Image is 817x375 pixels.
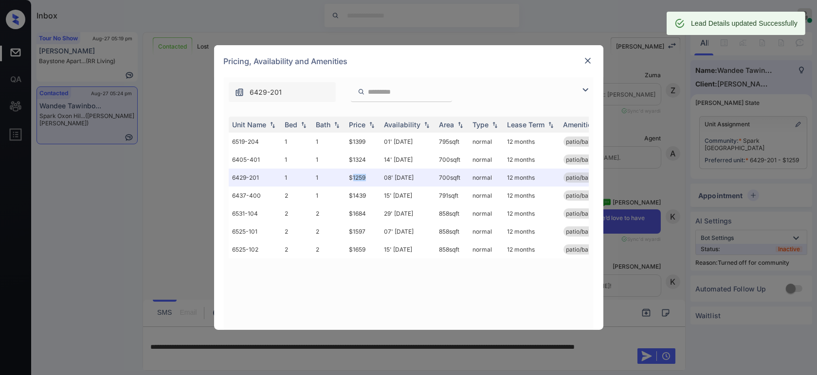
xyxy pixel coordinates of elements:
[504,222,560,240] td: 12 months
[235,87,244,97] img: icon-zuma
[312,187,345,205] td: 1
[229,240,281,258] td: 6525-102
[312,133,345,151] td: 1
[490,121,500,128] img: sorting
[469,169,504,187] td: normal
[566,156,604,163] span: patio/balcony
[349,120,366,129] div: Price
[691,15,798,32] div: Lead Details updated Successfully
[384,120,421,129] div: Availability
[580,84,591,96] img: icon-zuma
[214,45,603,77] div: Pricing, Availability and Amenities
[469,240,504,258] td: normal
[439,120,454,129] div: Area
[281,133,312,151] td: 1
[436,240,469,258] td: 858 sqft
[316,120,331,129] div: Bath
[345,187,381,205] td: $1439
[345,151,381,169] td: $1324
[345,205,381,222] td: $1684
[583,56,593,66] img: close
[229,133,281,151] td: 6519-204
[281,169,312,187] td: 1
[504,205,560,222] td: 12 months
[268,121,277,128] img: sorting
[312,151,345,169] td: 1
[233,120,267,129] div: Unit Name
[285,120,298,129] div: Bed
[381,151,436,169] td: 14' [DATE]
[312,240,345,258] td: 2
[381,222,436,240] td: 07' [DATE]
[566,228,604,235] span: patio/balcony
[566,138,604,145] span: patio/balcony
[469,205,504,222] td: normal
[345,133,381,151] td: $1399
[381,205,436,222] td: 29' [DATE]
[250,87,282,98] span: 6429-201
[436,169,469,187] td: 700 sqft
[504,240,560,258] td: 12 months
[566,210,604,217] span: patio/balcony
[312,222,345,240] td: 2
[358,87,365,96] img: icon-zuma
[436,133,469,151] td: 795 sqft
[281,222,312,240] td: 2
[381,169,436,187] td: 08' [DATE]
[436,151,469,169] td: 700 sqft
[281,187,312,205] td: 2
[546,121,556,128] img: sorting
[312,205,345,222] td: 2
[229,151,281,169] td: 6405-401
[469,133,504,151] td: normal
[566,246,604,253] span: patio/balcony
[299,121,309,128] img: sorting
[504,187,560,205] td: 12 months
[381,133,436,151] td: 01' [DATE]
[281,205,312,222] td: 2
[469,151,504,169] td: normal
[504,169,560,187] td: 12 months
[504,151,560,169] td: 12 months
[381,187,436,205] td: 15' [DATE]
[563,120,596,129] div: Amenities
[436,222,469,240] td: 858 sqft
[281,240,312,258] td: 2
[281,151,312,169] td: 1
[566,174,604,181] span: patio/balcony
[469,222,504,240] td: normal
[422,121,432,128] img: sorting
[367,121,377,128] img: sorting
[469,187,504,205] td: normal
[473,120,489,129] div: Type
[332,121,342,128] img: sorting
[312,169,345,187] td: 1
[566,192,604,199] span: patio/balcony
[229,222,281,240] td: 6525-101
[229,205,281,222] td: 6531-104
[455,121,465,128] img: sorting
[345,169,381,187] td: $1259
[504,133,560,151] td: 12 months
[436,187,469,205] td: 791 sqft
[229,169,281,187] td: 6429-201
[229,187,281,205] td: 6437-400
[508,120,545,129] div: Lease Term
[345,222,381,240] td: $1597
[381,240,436,258] td: 15' [DATE]
[345,240,381,258] td: $1659
[436,205,469,222] td: 858 sqft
